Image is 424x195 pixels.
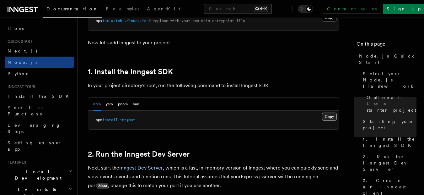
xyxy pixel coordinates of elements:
[5,45,74,57] a: Next.js
[363,70,416,89] span: Select your Node.js framework
[97,183,108,189] code: 3000
[5,166,74,184] button: Local Development
[5,120,74,137] a: Leveraging Steps
[5,102,74,120] a: Your first Functions
[357,50,416,68] a: Node.js Quick Start
[8,140,62,152] span: Setting up your app
[5,23,74,34] a: Home
[254,6,268,12] kbd: Ctrl+K
[5,39,32,44] span: Quick start
[360,116,416,133] a: Starting your project
[118,98,128,111] button: pnpm
[363,153,416,172] span: 2. Run the Inngest Dev Server
[363,136,416,148] span: 1. Install the Inngest SDK
[88,164,339,190] p: Next, start the , which is a fast, in-memory version of Inngest where you can quickly send and vi...
[5,91,74,102] a: Install the SDK
[204,4,272,14] button: Search...Ctrl+K
[8,25,25,31] span: Home
[8,94,72,99] span: Install the SDK
[88,67,173,76] a: 1. Install the Inngest SDK
[133,98,139,111] button: bun
[359,53,416,65] span: Node.js Quick Start
[102,118,118,122] span: install
[360,68,416,92] a: Select your Node.js framework
[88,38,339,47] p: Now let's add Inngest to your project.
[119,165,163,171] a: Inngest Dev Server
[93,98,101,111] button: npm
[148,19,245,23] span: # replace with your own main entrypoint file
[357,40,416,50] h4: On this page
[120,118,135,122] span: inngest
[5,57,74,68] a: Node.js
[143,2,184,17] a: AgentKit
[360,151,416,175] a: 2. Run the Inngest Dev Server
[124,19,146,23] span: ./index.ts
[102,19,109,23] span: tsx
[111,19,122,23] span: watch
[102,2,143,17] a: Examples
[8,48,37,53] span: Next.js
[5,68,74,79] a: Python
[5,137,74,155] a: Setting up your app
[8,71,30,76] span: Python
[298,5,313,13] button: Toggle dark mode
[96,118,102,122] span: npm
[323,4,380,14] a: Contact sales
[43,2,102,18] a: Documentation
[322,113,337,121] button: Copy
[106,98,113,111] button: yarn
[147,6,180,11] span: AgentKit
[88,150,190,159] a: 2. Run the Inngest Dev Server
[5,84,35,89] span: Inngest tour
[363,118,416,131] span: Starting your project
[5,160,26,165] span: Features
[364,92,416,116] a: Optional: Use a starter project
[88,81,339,90] p: In your project directory's root, run the following command to install Inngest SDK:
[360,133,416,151] a: 1. Install the Inngest SDK
[106,6,139,11] span: Examples
[96,19,102,23] span: npx
[8,123,61,134] span: Leveraging Steps
[8,105,45,116] span: Your first Functions
[46,6,98,11] span: Documentation
[367,94,416,113] span: Optional: Use a starter project
[5,169,68,181] span: Local Development
[8,60,37,65] span: Node.js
